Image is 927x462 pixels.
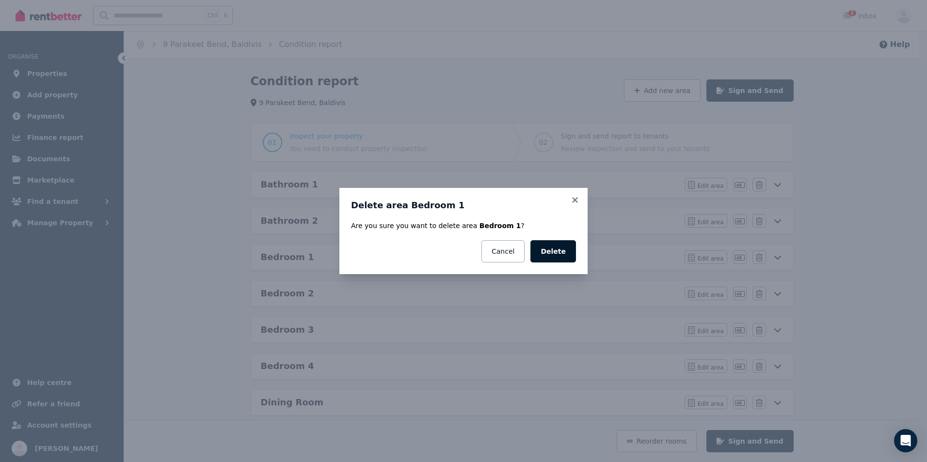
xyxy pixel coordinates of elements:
[894,429,917,452] div: Open Intercom Messenger
[351,200,576,211] h3: Delete area Bedroom 1
[479,222,521,230] span: Bedroom 1
[481,240,525,262] button: Cancel
[351,221,576,231] p: Are you sure you want to delete area ?
[530,240,576,262] button: Delete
